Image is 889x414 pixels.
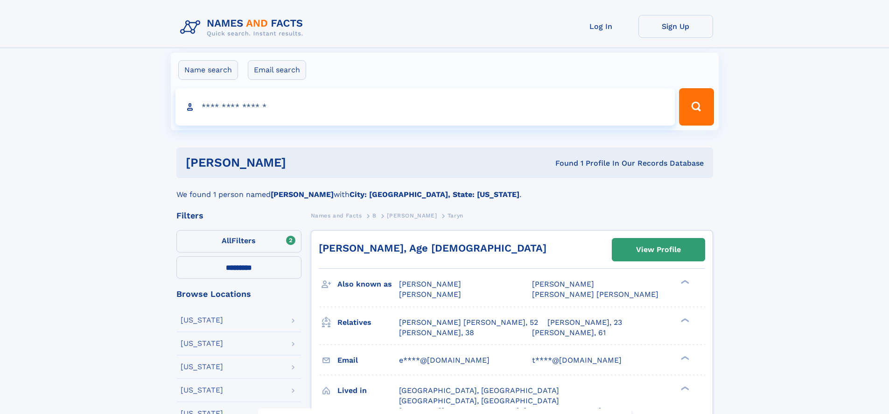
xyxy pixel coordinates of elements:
div: Filters [176,211,301,220]
span: [PERSON_NAME] [399,280,461,288]
div: ❯ [679,355,690,361]
a: View Profile [612,239,705,261]
a: [PERSON_NAME], 23 [547,317,622,328]
h3: Relatives [337,315,399,330]
h3: Lived in [337,383,399,399]
span: [GEOGRAPHIC_DATA], [GEOGRAPHIC_DATA] [399,396,559,405]
div: View Profile [636,239,681,260]
div: [US_STATE] [181,363,223,371]
span: [PERSON_NAME] [532,280,594,288]
span: [PERSON_NAME] [399,290,461,299]
div: ❯ [679,279,690,285]
div: ❯ [679,317,690,323]
h3: Also known as [337,276,399,292]
span: [PERSON_NAME] [PERSON_NAME] [532,290,658,299]
a: Sign Up [638,15,713,38]
img: Logo Names and Facts [176,15,311,40]
div: Browse Locations [176,290,301,298]
a: [PERSON_NAME], 38 [399,328,474,338]
span: All [222,236,231,245]
div: ❯ [679,385,690,391]
div: [US_STATE] [181,386,223,394]
a: [PERSON_NAME] [PERSON_NAME], 52 [399,317,538,328]
label: Email search [248,60,306,80]
div: [US_STATE] [181,316,223,324]
a: [PERSON_NAME] [387,210,437,221]
b: [PERSON_NAME] [271,190,334,199]
a: [PERSON_NAME], 61 [532,328,606,338]
div: We found 1 person named with . [176,178,713,200]
div: [US_STATE] [181,340,223,347]
span: Taryn [448,212,463,219]
span: B [372,212,377,219]
div: Found 1 Profile In Our Records Database [420,158,704,168]
b: City: [GEOGRAPHIC_DATA], State: [US_STATE] [350,190,519,199]
button: Search Button [679,88,714,126]
label: Name search [178,60,238,80]
a: B [372,210,377,221]
a: Log In [564,15,638,38]
span: [GEOGRAPHIC_DATA], [GEOGRAPHIC_DATA] [399,386,559,395]
h3: Email [337,352,399,368]
h1: [PERSON_NAME] [186,157,421,168]
input: search input [175,88,675,126]
a: [PERSON_NAME], Age [DEMOGRAPHIC_DATA] [319,242,546,254]
a: Names and Facts [311,210,362,221]
span: [PERSON_NAME] [387,212,437,219]
label: Filters [176,230,301,253]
